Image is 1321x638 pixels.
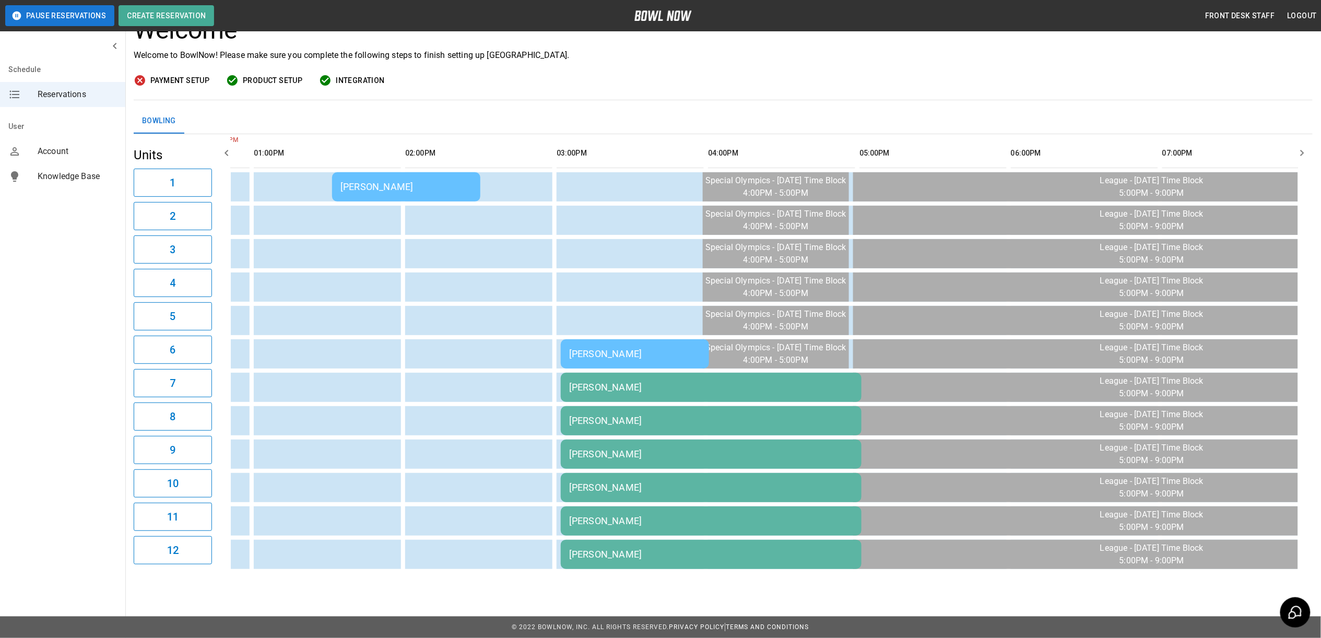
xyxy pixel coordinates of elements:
[38,88,117,101] span: Reservations
[569,549,853,560] div: [PERSON_NAME]
[134,436,212,464] button: 9
[634,10,692,21] img: logo
[170,241,175,258] h6: 3
[119,5,214,26] button: Create Reservation
[569,415,853,426] div: [PERSON_NAME]
[569,482,853,493] div: [PERSON_NAME]
[134,302,212,330] button: 5
[405,138,552,168] th: 02:00PM
[1283,6,1321,26] button: Logout
[170,442,175,458] h6: 9
[134,169,212,197] button: 1
[5,5,114,26] button: Pause Reservations
[170,375,175,392] h6: 7
[254,138,401,168] th: 01:00PM
[134,49,1313,62] p: Welcome to BowlNow! Please make sure you complete the following steps to finish setting up [GEOGR...
[134,235,212,264] button: 3
[134,469,212,498] button: 10
[512,623,669,631] span: © 2022 BowlNow, Inc. All Rights Reserved.
[1201,6,1279,26] button: Front Desk Staff
[167,542,179,559] h6: 12
[134,202,212,230] button: 2
[340,181,472,192] div: [PERSON_NAME]
[569,348,701,359] div: [PERSON_NAME]
[170,308,175,325] h6: 5
[167,509,179,525] h6: 11
[669,623,724,631] a: Privacy Policy
[134,109,1313,134] div: inventory tabs
[170,408,175,425] h6: 8
[150,74,209,87] span: Payment Setup
[569,515,853,526] div: [PERSON_NAME]
[134,147,212,163] h5: Units
[134,269,212,297] button: 4
[38,145,117,158] span: Account
[569,382,853,393] div: [PERSON_NAME]
[243,74,302,87] span: Product Setup
[134,536,212,564] button: 12
[170,275,175,291] h6: 4
[167,475,179,492] h6: 10
[134,503,212,531] button: 11
[134,109,184,134] button: Bowling
[557,138,704,168] th: 03:00PM
[134,403,212,431] button: 8
[134,336,212,364] button: 6
[726,623,809,631] a: Terms and Conditions
[170,341,175,358] h6: 6
[38,170,117,183] span: Knowledge Base
[170,174,175,191] h6: 1
[336,74,384,87] span: Integration
[569,448,853,459] div: [PERSON_NAME]
[134,369,212,397] button: 7
[170,208,175,225] h6: 2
